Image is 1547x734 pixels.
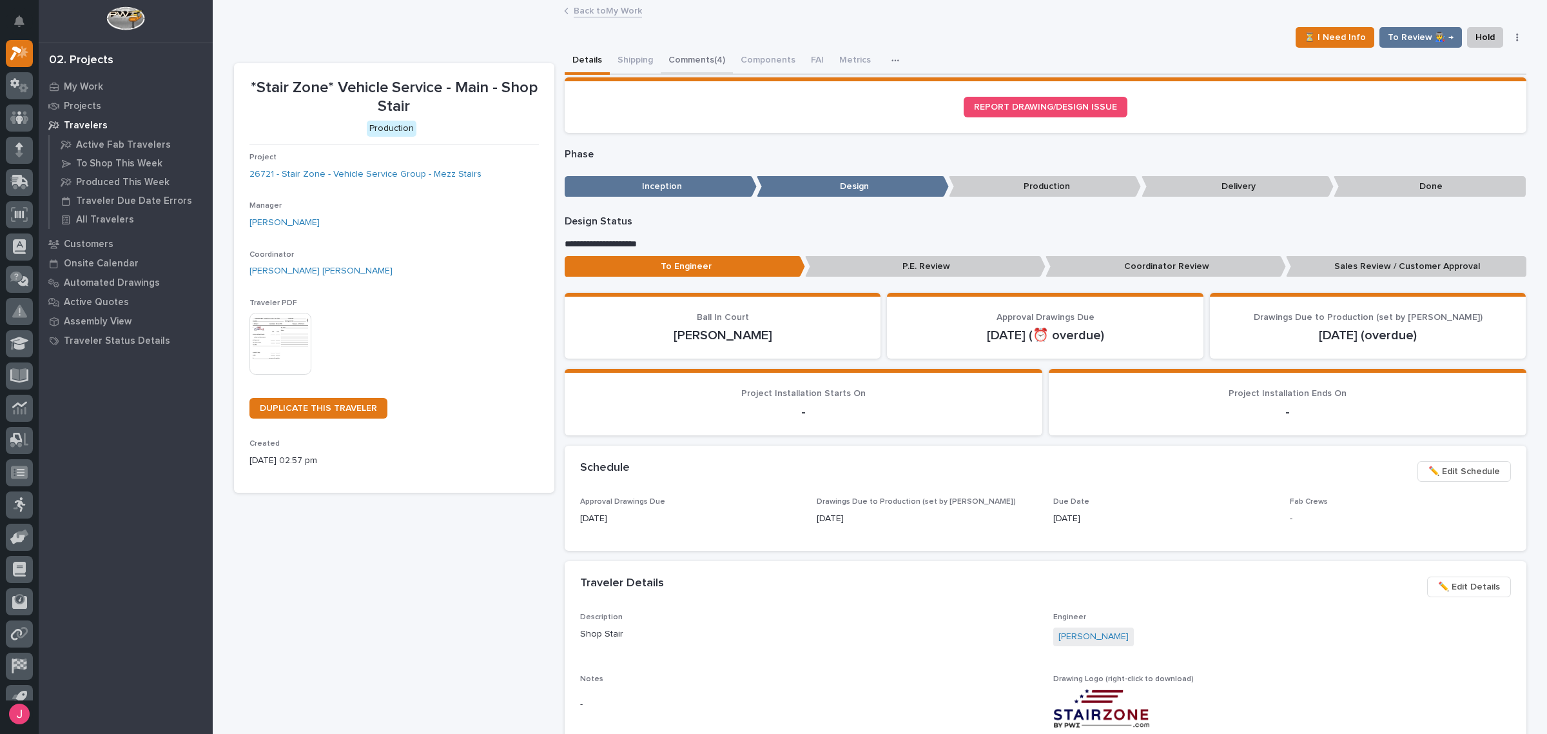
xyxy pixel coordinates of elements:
img: Workspace Logo [106,6,144,30]
a: Produced This Week [50,173,213,191]
p: Delivery [1142,176,1334,197]
p: [DATE] [580,512,801,526]
span: ✏️ Edit Schedule [1428,464,1500,479]
a: [PERSON_NAME] [1058,630,1129,644]
p: To Engineer [565,256,805,277]
p: Production [949,176,1141,197]
a: [PERSON_NAME] [PERSON_NAME] [249,264,393,278]
button: ✏️ Edit Details [1427,577,1511,597]
p: Active Fab Travelers [76,139,171,151]
span: Drawing Logo (right-click to download) [1053,675,1194,683]
a: REPORT DRAWING/DESIGN ISSUE [964,97,1127,117]
p: P.E. Review [805,256,1046,277]
p: Projects [64,101,101,112]
button: users-avatar [6,700,33,728]
span: DUPLICATE THIS TRAVELER [260,404,377,413]
a: To Shop This Week [50,154,213,172]
button: Hold [1467,27,1503,48]
p: Active Quotes [64,297,129,308]
button: Shipping [610,48,661,75]
p: [DATE] 02:57 pm [249,454,539,468]
p: - [580,698,1038,711]
p: Sales Review / Customer Approval [1286,256,1526,277]
p: Traveler Status Details [64,335,170,347]
h2: Schedule [580,461,630,475]
a: Back toMy Work [574,3,642,17]
a: Traveler Due Date Errors [50,192,213,210]
a: Customers [39,234,213,253]
a: Traveler Status Details [39,331,213,350]
p: Customers [64,239,113,250]
span: Fab Crews [1290,498,1328,506]
span: ✏️ Edit Details [1438,579,1500,595]
button: Comments (4) [661,48,733,75]
a: Active Quotes [39,292,213,312]
p: [DATE] [817,512,1038,526]
p: Done [1334,176,1526,197]
h2: Traveler Details [580,577,664,591]
span: Engineer [1053,613,1086,621]
span: Description [580,613,623,621]
button: Metrics [832,48,879,75]
p: - [580,404,1027,420]
p: [DATE] (overdue) [1225,328,1511,343]
p: To Shop This Week [76,158,162,170]
span: Manager [249,202,282,210]
span: Hold [1475,30,1495,45]
a: Active Fab Travelers [50,135,213,154]
span: Drawings Due to Production (set by [PERSON_NAME]) [817,498,1016,506]
p: Traveler Due Date Errors [76,195,192,207]
a: Onsite Calendar [39,253,213,273]
p: Inception [565,176,757,197]
p: Phase [565,148,1526,161]
span: Due Date [1053,498,1089,506]
button: To Review 👨‍🏭 → [1379,27,1462,48]
a: All Travelers [50,210,213,228]
p: Automated Drawings [64,277,160,289]
a: 26721 - Stair Zone - Vehicle Service Group - Mezz Stairs [249,168,482,181]
span: Coordinator [249,251,294,259]
a: Automated Drawings [39,273,213,292]
span: Created [249,440,280,448]
span: Approval Drawings Due [580,498,665,506]
button: Details [565,48,610,75]
p: Onsite Calendar [64,258,139,270]
span: Approval Drawings Due [997,313,1095,322]
button: FAI [803,48,832,75]
p: All Travelers [76,214,134,226]
p: [DATE] [1053,512,1274,526]
span: REPORT DRAWING/DESIGN ISSUE [974,103,1117,112]
p: - [1290,512,1511,526]
p: Coordinator Review [1046,256,1286,277]
p: Shop Stair [580,628,1038,641]
span: ⏳ I Need Info [1304,30,1366,45]
span: Drawings Due to Production (set by [PERSON_NAME]) [1254,313,1483,322]
img: tYtboVjfDb-eWxyDLPPLuVDyz_h9-fTJ_-UXTKZpeTs [1053,689,1150,728]
a: My Work [39,77,213,96]
a: Projects [39,96,213,115]
p: *Stair Zone* Vehicle Service - Main - Shop Stair [249,79,539,116]
p: - [1064,404,1511,420]
button: ✏️ Edit Schedule [1417,461,1511,482]
p: [DATE] (⏰ overdue) [902,328,1188,343]
p: Produced This Week [76,177,170,188]
p: My Work [64,81,103,93]
div: Production [367,121,416,137]
a: DUPLICATE THIS TRAVELER [249,398,387,419]
p: Travelers [64,120,108,132]
a: Assembly View [39,312,213,331]
span: Ball In Court [697,313,749,322]
button: Notifications [6,8,33,35]
p: Assembly View [64,316,131,328]
p: [PERSON_NAME] [580,328,866,343]
button: ⏳ I Need Info [1296,27,1374,48]
a: [PERSON_NAME] [249,216,320,230]
span: Project [249,154,277,161]
span: Project Installation Ends On [1229,389,1347,398]
div: 02. Projects [49,54,113,68]
a: Travelers [39,115,213,135]
div: Notifications [16,15,33,36]
p: Design [757,176,949,197]
span: Notes [580,675,603,683]
p: Design Status [565,215,1526,228]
